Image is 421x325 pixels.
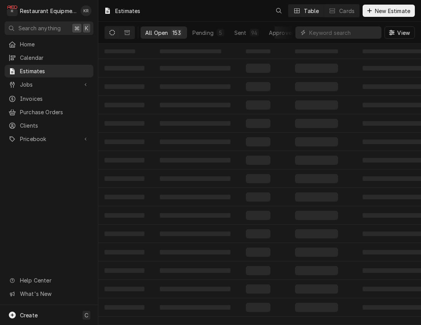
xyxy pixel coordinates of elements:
[251,29,257,37] div: 94
[85,24,88,32] span: K
[160,66,230,71] span: ‌
[192,29,214,37] div: Pending
[5,133,93,145] a: Go to Pricebook
[295,192,338,202] span: ‌
[172,29,181,37] div: 153
[246,211,270,220] span: ‌
[18,24,61,32] span: Search anything
[295,49,338,53] span: ‌
[5,38,93,51] a: Home
[104,231,144,236] span: ‌
[5,106,93,118] a: Purchase Orders
[246,64,270,73] span: ‌
[104,84,144,89] span: ‌
[396,29,411,37] span: View
[104,176,144,181] span: ‌
[20,40,90,48] span: Home
[269,29,295,37] div: Approved
[246,229,270,238] span: ‌
[5,274,93,287] a: Go to Help Center
[295,303,338,312] span: ‌
[246,82,270,91] span: ‌
[20,95,90,103] span: Invoices
[5,119,93,132] a: Clients
[20,312,38,318] span: Create
[160,287,230,291] span: ‌
[160,84,230,89] span: ‌
[160,213,230,218] span: ‌
[363,5,415,17] button: New Estimate
[104,250,144,254] span: ‌
[234,29,247,37] div: Sent
[20,276,89,284] span: Help Center
[160,305,230,310] span: ‌
[104,49,135,53] span: ‌
[246,100,270,110] span: ‌
[246,174,270,183] span: ‌
[7,5,18,16] div: Restaurant Equipment Diagnostics's Avatar
[20,67,90,75] span: Estimates
[160,49,221,53] span: ‌
[145,29,168,37] div: All Open
[5,65,93,77] a: Estimates
[309,26,378,39] input: Keyword search
[373,7,412,15] span: New Estimate
[104,66,144,71] span: ‌
[160,140,230,144] span: ‌
[295,284,338,294] span: ‌
[20,135,78,143] span: Pricebook
[246,266,270,275] span: ‌
[20,290,89,298] span: What's New
[246,49,270,53] span: ‌
[7,5,18,16] div: R
[104,305,144,310] span: ‌
[74,24,80,32] span: ⌘
[295,211,338,220] span: ‌
[104,158,144,162] span: ‌
[104,287,144,291] span: ‌
[5,92,93,105] a: Invoices
[295,174,338,183] span: ‌
[104,195,144,199] span: ‌
[295,137,338,146] span: ‌
[246,192,270,202] span: ‌
[160,250,230,254] span: ‌
[5,21,93,35] button: Search anything⌘K
[20,108,90,116] span: Purchase Orders
[104,121,144,126] span: ‌
[104,268,144,273] span: ‌
[295,82,338,91] span: ‌
[295,100,338,110] span: ‌
[339,7,355,15] div: Cards
[81,5,91,16] div: KR
[98,44,421,325] table: All Open Estimates List Loading
[160,268,230,273] span: ‌
[160,103,230,107] span: ‌
[246,284,270,294] span: ‌
[295,64,338,73] span: ‌
[104,103,144,107] span: ‌
[5,51,93,64] a: Calendar
[246,156,270,165] span: ‌
[160,158,230,162] span: ‌
[246,303,270,312] span: ‌
[5,78,93,91] a: Go to Jobs
[104,140,144,144] span: ‌
[246,248,270,257] span: ‌
[246,119,270,128] span: ‌
[295,156,338,165] span: ‌
[273,5,285,17] button: Open search
[81,5,91,16] div: Kelli Robinette's Avatar
[385,26,415,39] button: View
[160,195,230,199] span: ‌
[295,229,338,238] span: ‌
[160,176,230,181] span: ‌
[20,54,90,62] span: Calendar
[5,287,93,300] a: Go to What's New
[218,29,223,37] div: 5
[85,311,88,319] span: C
[304,7,319,15] div: Table
[104,213,144,218] span: ‌
[160,121,230,126] span: ‌
[295,266,338,275] span: ‌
